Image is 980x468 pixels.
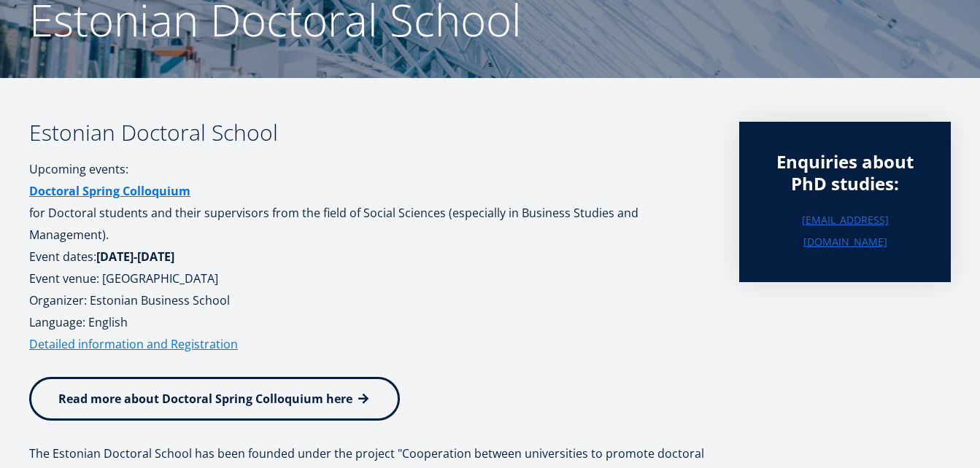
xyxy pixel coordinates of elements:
div: Enquiries about PhD studies: [768,151,922,195]
p: for Doctoral students and their supervisors from the field of Social Sciences (especially in Busi... [29,180,710,333]
b: Estonian Doctoral School [29,117,278,147]
a: [EMAIL_ADDRESS][DOMAIN_NAME] [768,209,922,253]
strong: Doctoral Spring Colloquium [29,183,190,199]
a: Read more about Doctoral Spring Colloquium here [29,377,400,421]
a: Doctoral Spring Colloquium [29,180,190,202]
span: Read more about Doctoral Spring Colloquium here [58,391,352,407]
a: Detailed information and Registration [29,333,238,355]
strong: [DATE]-[DATE] [96,249,174,265]
p: Upcoming events: [29,158,710,180]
